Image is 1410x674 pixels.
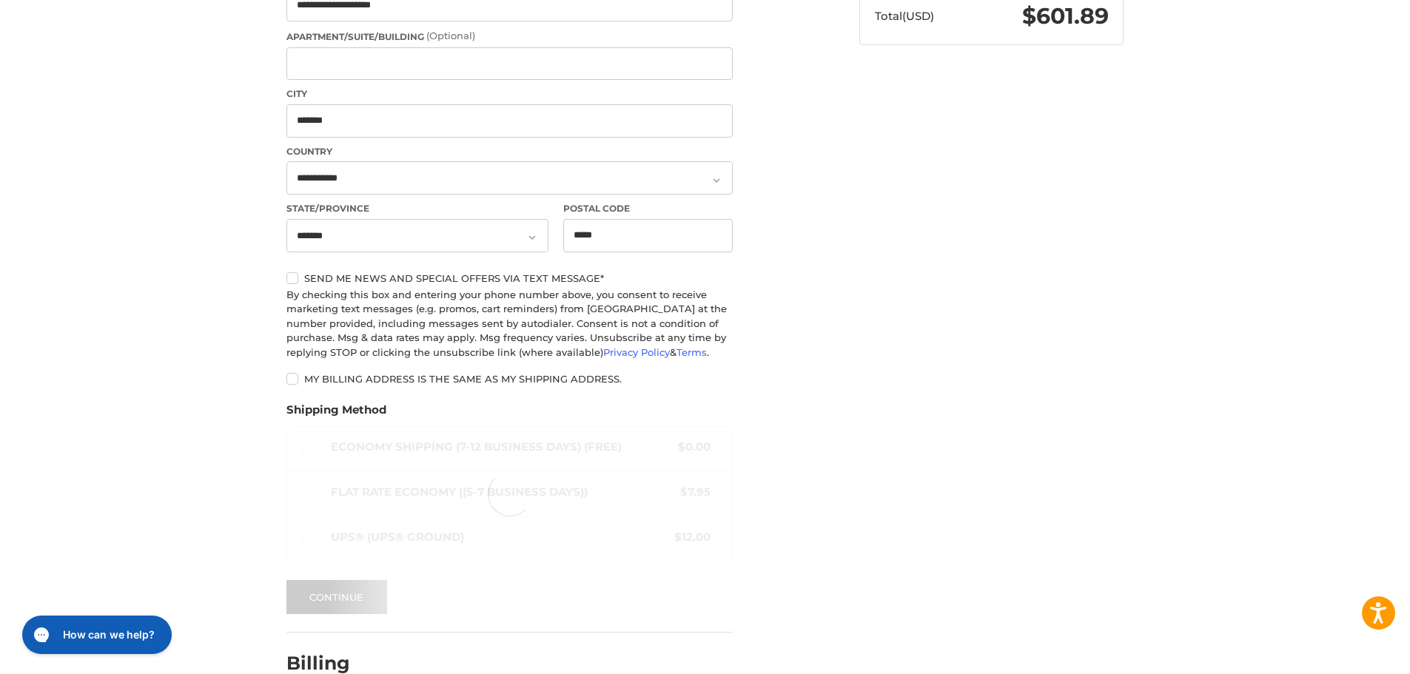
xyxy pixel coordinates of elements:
[286,145,733,158] label: Country
[286,29,733,44] label: Apartment/Suite/Building
[15,610,176,659] iframe: Gorgias live chat messenger
[426,30,475,41] small: (Optional)
[286,288,733,360] div: By checking this box and entering your phone number above, you consent to receive marketing text ...
[603,346,670,358] a: Privacy Policy
[677,346,707,358] a: Terms
[286,272,733,284] label: Send me news and special offers via text message*
[286,402,386,425] legend: Shipping Method
[286,373,733,385] label: My billing address is the same as my shipping address.
[875,9,934,23] span: Total (USD)
[563,202,733,215] label: Postal Code
[1022,2,1109,30] span: $601.89
[286,580,387,614] button: Continue
[286,202,548,215] label: State/Province
[286,87,733,101] label: City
